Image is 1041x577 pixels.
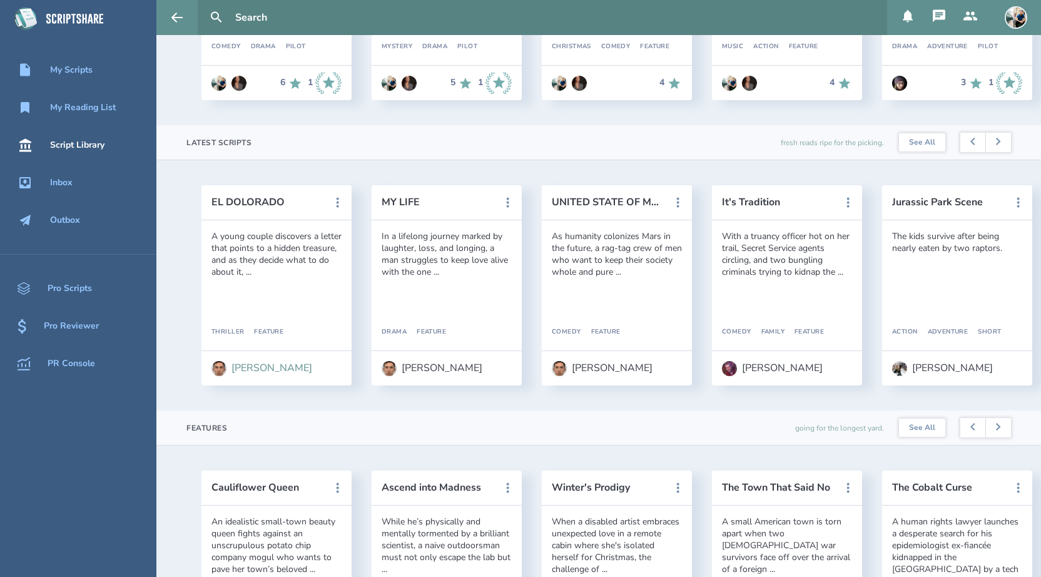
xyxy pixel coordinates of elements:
img: user_1718118867-crop.jpg [722,361,737,376]
div: 1 Industry Recommends [478,72,512,94]
img: user_1604966854-crop.jpg [231,76,246,91]
button: Ascend into Madness [382,482,494,493]
div: 5 [450,78,455,88]
div: Family [751,329,785,336]
div: As humanity colonizes Mars in the future, a rag-tag crew of men who want to keep their society wh... [552,230,682,278]
img: user_1673573717-crop.jpg [211,76,226,91]
div: Christmas [552,43,591,51]
div: Pro Reviewer [44,321,99,331]
div: 4 [830,78,835,88]
div: 1 Industry Recommends [308,72,342,94]
div: Comedy [722,329,751,336]
div: An idealistic small-town​ beauty queen fights against an unscrupulous potato chip company mogul w... [211,516,342,575]
button: UNITED STATE OF MARS [552,197,664,208]
div: Latest Scripts [186,138,251,148]
div: Script Library [50,140,104,150]
div: Drama [241,43,276,51]
img: user_1750533153-crop.jpg [892,361,907,376]
div: Mystery [382,43,412,51]
img: user_1673573717-crop.jpg [722,76,737,91]
div: [PERSON_NAME] [912,362,993,374]
button: It's Tradition [722,197,835,208]
button: Cauliflower Queen [211,482,324,493]
div: Action [743,43,779,51]
div: 4 Recommends [659,76,682,91]
div: [PERSON_NAME] [231,362,312,374]
a: [PERSON_NAME] [382,355,482,382]
div: 1 Industry Recommends [988,72,1022,94]
div: 4 [659,78,664,88]
div: Feature [630,43,669,51]
img: user_1604966854-crop.jpg [572,76,587,91]
img: user_1673573717-crop.jpg [382,76,397,91]
img: user_1673573717-crop.jpg [1005,6,1027,29]
div: Feature [581,329,621,336]
div: Music [722,43,743,51]
div: 1 [988,78,993,88]
div: Feature [407,329,446,336]
div: My Reading List [50,103,116,113]
a: Go to Zaelyna (Zae) Beck's profile [892,69,907,97]
div: Pilot [968,43,998,51]
div: Comedy [211,43,241,51]
div: [PERSON_NAME] [742,362,823,374]
a: [PERSON_NAME] [552,355,653,382]
div: A small American town is torn apart when two [DEMOGRAPHIC_DATA] war survivors face off over the a... [722,516,852,575]
div: Drama [412,43,447,51]
img: user_1756948650-crop.jpg [382,361,397,376]
img: user_1597253789-crop.jpg [892,76,907,91]
div: 1 [308,78,313,88]
div: Feature [244,329,283,336]
div: Drama [892,43,917,51]
div: 4 Recommends [830,76,852,91]
div: Adventure [918,329,968,336]
div: 6 Recommends [280,72,303,94]
button: The Cobalt Curse [892,482,1005,493]
img: user_1604966854-crop.jpg [402,76,417,91]
div: Pilot [276,43,306,51]
button: MY LIFE [382,197,494,208]
div: With a truancy officer hot on her trail, Secret Service agents circling, and two bungling crimina... [722,230,852,278]
div: My Scripts [50,65,93,75]
a: See All [899,133,945,152]
div: Comedy [552,329,581,336]
div: In a lifelong journey marked by laughter, loss, and longing, a man struggles to keep love alive w... [382,230,512,278]
a: [PERSON_NAME] [892,355,993,382]
button: EL DOLORADO [211,197,324,208]
a: [PERSON_NAME] [722,355,823,382]
div: Thriller [211,329,244,336]
div: [PERSON_NAME] [572,362,653,374]
div: Inbox [50,178,73,188]
div: going for the longest yard. [795,411,884,445]
div: 1 [478,78,483,88]
div: When a disabled artist embraces unexpected love in a remote cabin where she's isolated herself fo... [552,516,682,575]
img: user_1604966854-crop.jpg [742,76,757,91]
div: 3 [961,78,966,88]
div: A young couple discovers a letter that points to a hidden treasure, and as they decide what to do... [211,230,342,278]
div: Outbox [50,215,80,225]
a: See All [899,419,945,437]
div: 6 [280,78,285,88]
div: Comedy [591,43,631,51]
div: The kids survive after being nearly eaten by two raptors. [892,230,1022,254]
div: Feature [785,329,824,336]
div: Short [968,329,1001,336]
img: user_1756948650-crop.jpg [552,361,567,376]
div: Feature [779,43,818,51]
div: Pro Scripts [48,283,92,294]
button: Winter's Prodigy [552,482,664,493]
img: user_1756948650-crop.jpg [211,361,226,376]
div: While he’s physically and mentally tormented by a brilliant scientist, a naive outdoorsman must n... [382,516,512,575]
div: 3 Recommends [961,72,983,94]
button: The Town That Said No [722,482,835,493]
div: fresh reads ripe for the picking. [781,125,884,160]
button: Jurassic Park Scene [892,197,1005,208]
img: user_1673573717-crop.jpg [552,76,567,91]
div: PR Console [48,359,95,369]
div: Drama [382,329,407,336]
div: Action [892,329,918,336]
div: Adventure [917,43,968,51]
a: [PERSON_NAME] [211,355,312,382]
div: Pilot [447,43,477,51]
div: 5 Recommends [450,72,473,94]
